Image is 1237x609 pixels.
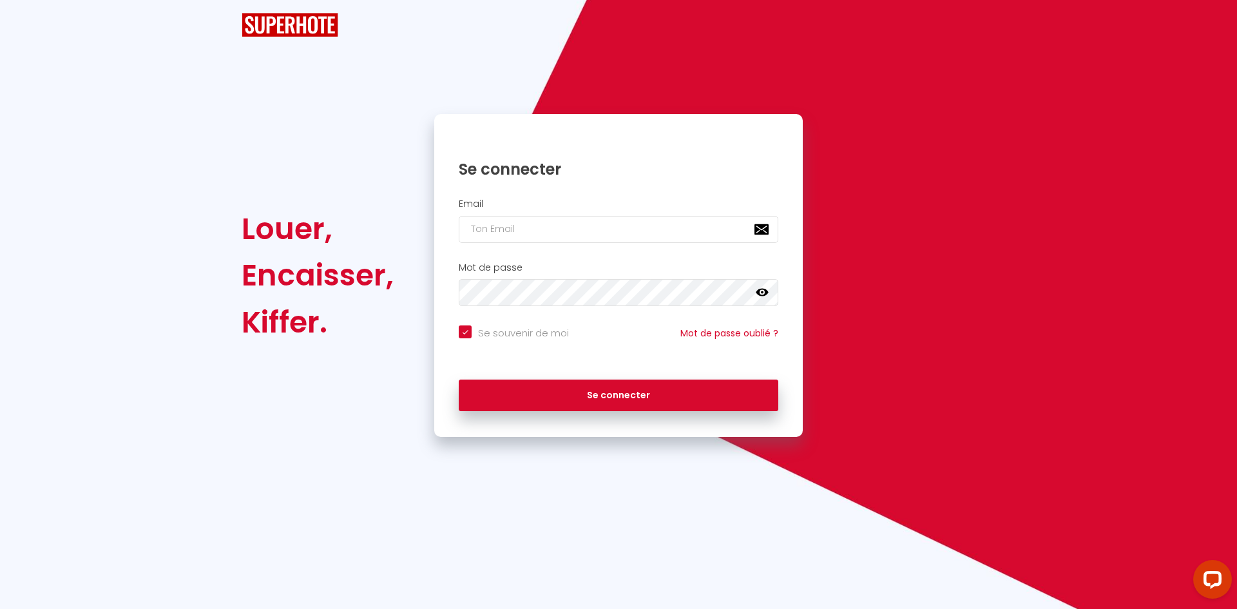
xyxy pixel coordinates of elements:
[459,262,778,273] h2: Mot de passe
[242,252,394,298] div: Encaisser,
[1183,555,1237,609] iframe: LiveChat chat widget
[242,206,394,252] div: Louer,
[242,13,338,37] img: SuperHote logo
[459,216,778,243] input: Ton Email
[459,159,778,179] h1: Se connecter
[242,299,394,345] div: Kiffer.
[459,198,778,209] h2: Email
[459,380,778,412] button: Se connecter
[680,327,778,340] a: Mot de passe oublié ?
